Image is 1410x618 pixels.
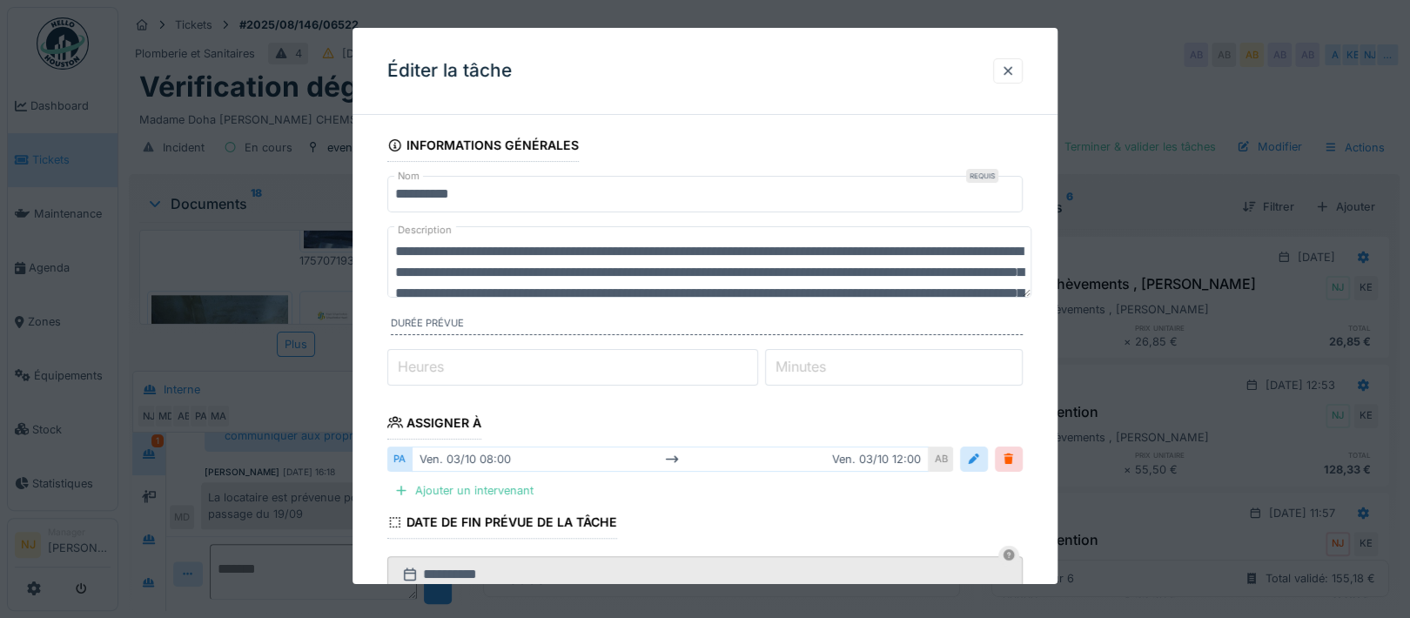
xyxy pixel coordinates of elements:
[391,316,1023,335] label: Durée prévue
[412,447,929,472] div: ven. 03/10 08:00 ven. 03/10 12:00
[387,60,512,82] h3: Éditer la tâche
[387,447,412,472] div: PA
[387,479,540,502] div: Ajouter un intervenant
[387,410,481,440] div: Assigner à
[772,356,829,377] label: Minutes
[387,509,617,539] div: Date de fin prévue de la tâche
[966,169,998,183] div: Requis
[929,447,953,472] div: AB
[394,356,447,377] label: Heures
[394,169,423,184] label: Nom
[387,132,579,162] div: Informations générales
[394,219,455,241] label: Description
